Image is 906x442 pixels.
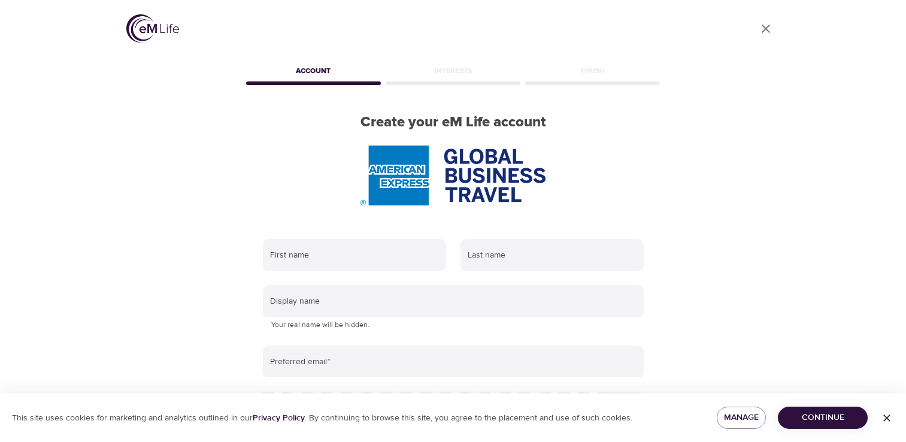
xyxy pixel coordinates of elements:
[271,319,635,331] p: Your real name will be hidden.
[787,410,858,425] span: Continue
[726,410,757,425] span: Manage
[126,14,179,43] img: logo
[244,114,663,131] h2: Create your eM Life account
[717,407,766,429] button: Manage
[360,146,545,205] img: AmEx%20GBT%20logo.png
[253,413,305,423] a: Privacy Policy
[778,407,868,429] button: Continue
[752,14,780,43] a: close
